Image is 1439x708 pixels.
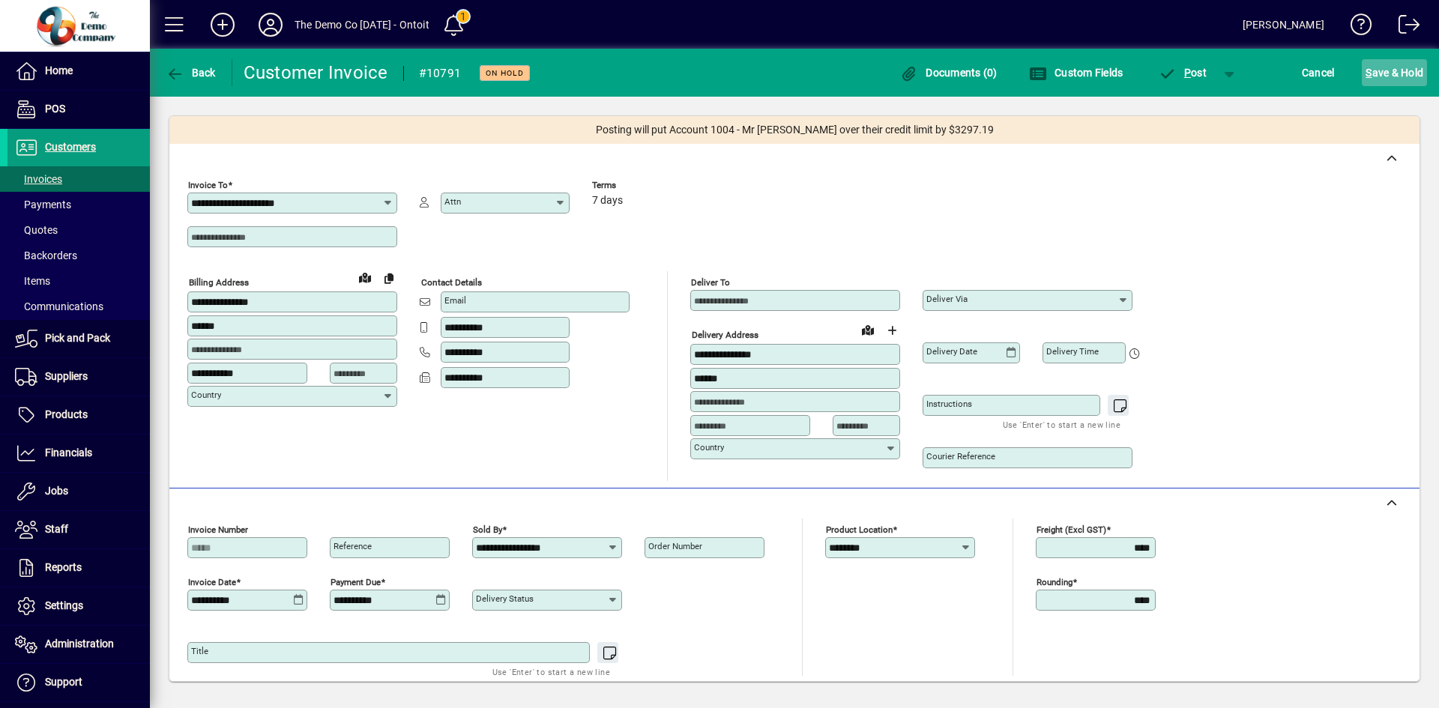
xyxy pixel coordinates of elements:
[926,294,968,304] mat-label: Deliver via
[926,399,972,409] mat-label: Instructions
[7,192,150,217] a: Payments
[419,61,462,85] div: #10791
[15,275,50,287] span: Items
[1362,59,1427,86] button: Save & Hold
[1243,13,1324,37] div: [PERSON_NAME]
[1046,346,1099,357] mat-label: Delivery time
[7,396,150,434] a: Products
[1037,577,1073,587] mat-label: Rounding
[1298,59,1339,86] button: Cancel
[476,593,534,604] mat-label: Delivery status
[7,587,150,625] a: Settings
[295,13,429,37] div: The Demo Co [DATE] - Ontoit
[7,294,150,319] a: Communications
[15,300,103,312] span: Communications
[1366,67,1372,79] span: S
[166,67,216,79] span: Back
[826,524,893,535] mat-label: Product location
[1184,67,1191,79] span: P
[353,265,377,289] a: View on map
[188,524,248,535] mat-label: Invoice number
[444,295,466,306] mat-label: Email
[191,646,208,656] mat-label: Title
[162,59,220,86] button: Back
[900,67,998,79] span: Documents (0)
[648,541,702,551] mat-label: Order number
[1150,59,1214,86] button: Post
[377,266,401,290] button: Copy to Delivery address
[45,676,82,688] span: Support
[896,59,1001,86] button: Documents (0)
[926,346,977,357] mat-label: Delivery date
[1029,67,1123,79] span: Custom Fields
[45,370,88,382] span: Suppliers
[7,511,150,548] a: Staff
[244,61,388,85] div: Customer Invoice
[7,217,150,243] a: Quotes
[191,390,221,400] mat-label: Country
[7,52,150,90] a: Home
[7,268,150,294] a: Items
[45,408,88,420] span: Products
[1158,67,1207,79] span: ost
[880,318,904,342] button: Choose address
[473,524,502,535] mat-label: Sold by
[15,173,62,185] span: Invoices
[188,577,236,587] mat-label: Invoice date
[691,277,730,288] mat-label: Deliver To
[45,638,114,650] span: Administration
[247,11,295,38] button: Profile
[7,91,150,128] a: POS
[1387,3,1420,52] a: Logout
[15,199,71,211] span: Payments
[45,447,92,459] span: Financials
[1302,61,1335,85] span: Cancel
[592,181,682,190] span: Terms
[45,599,83,611] span: Settings
[926,451,995,462] mat-label: Courier Reference
[592,195,623,207] span: 7 days
[1003,416,1120,433] mat-hint: Use 'Enter' to start a new line
[1339,3,1372,52] a: Knowledge Base
[1025,59,1127,86] button: Custom Fields
[7,626,150,663] a: Administration
[7,243,150,268] a: Backorders
[331,577,381,587] mat-label: Payment due
[7,358,150,396] a: Suppliers
[45,103,65,115] span: POS
[486,68,524,78] span: On hold
[694,442,724,453] mat-label: Country
[7,664,150,701] a: Support
[45,561,82,573] span: Reports
[7,473,150,510] a: Jobs
[1037,524,1106,535] mat-label: Freight (excl GST)
[45,64,73,76] span: Home
[1366,61,1423,85] span: ave & Hold
[15,249,77,261] span: Backorders
[199,11,247,38] button: Add
[150,59,232,86] app-page-header-button: Back
[45,141,96,153] span: Customers
[7,320,150,357] a: Pick and Pack
[492,663,610,680] mat-hint: Use 'Enter' to start a new line
[7,435,150,472] a: Financials
[45,332,110,344] span: Pick and Pack
[444,196,461,207] mat-label: Attn
[334,541,372,551] mat-label: Reference
[7,166,150,192] a: Invoices
[7,549,150,587] a: Reports
[45,485,68,497] span: Jobs
[15,224,58,236] span: Quotes
[45,523,68,535] span: Staff
[596,122,994,138] span: Posting will put Account 1004 - Mr [PERSON_NAME] over their credit limit by $3297.19
[188,180,228,190] mat-label: Invoice To
[856,318,880,342] a: View on map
